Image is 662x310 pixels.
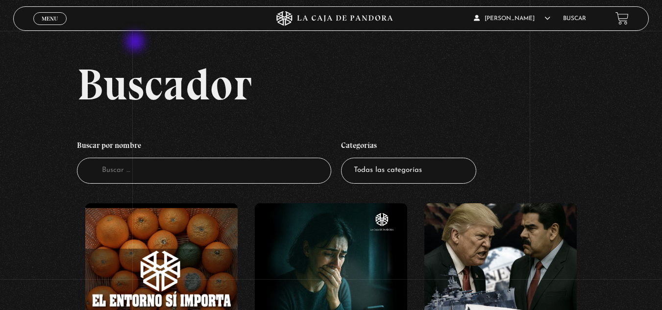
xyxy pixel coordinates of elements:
h4: Buscar por nombre [77,136,331,158]
span: [PERSON_NAME] [474,16,550,22]
span: Cerrar [38,24,61,30]
a: View your shopping cart [615,12,629,25]
a: Buscar [563,16,586,22]
h2: Buscador [77,62,649,106]
h4: Categorías [341,136,476,158]
span: Menu [42,16,58,22]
